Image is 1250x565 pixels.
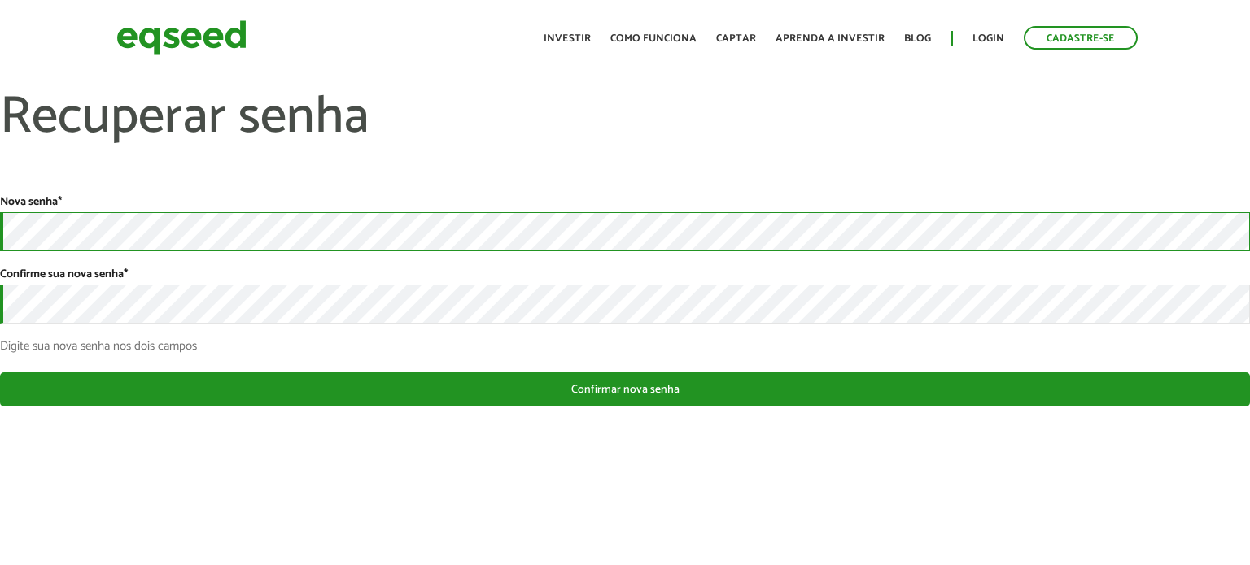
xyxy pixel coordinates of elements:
span: Este campo é obrigatório. [58,193,62,211]
a: Cadastre-se [1024,26,1138,50]
a: Investir [544,33,591,44]
a: Blog [904,33,931,44]
a: Login [972,33,1004,44]
span: Este campo é obrigatório. [124,265,128,284]
img: EqSeed [116,16,247,59]
a: Como funciona [610,33,697,44]
a: Captar [716,33,756,44]
a: Aprenda a investir [776,33,885,44]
